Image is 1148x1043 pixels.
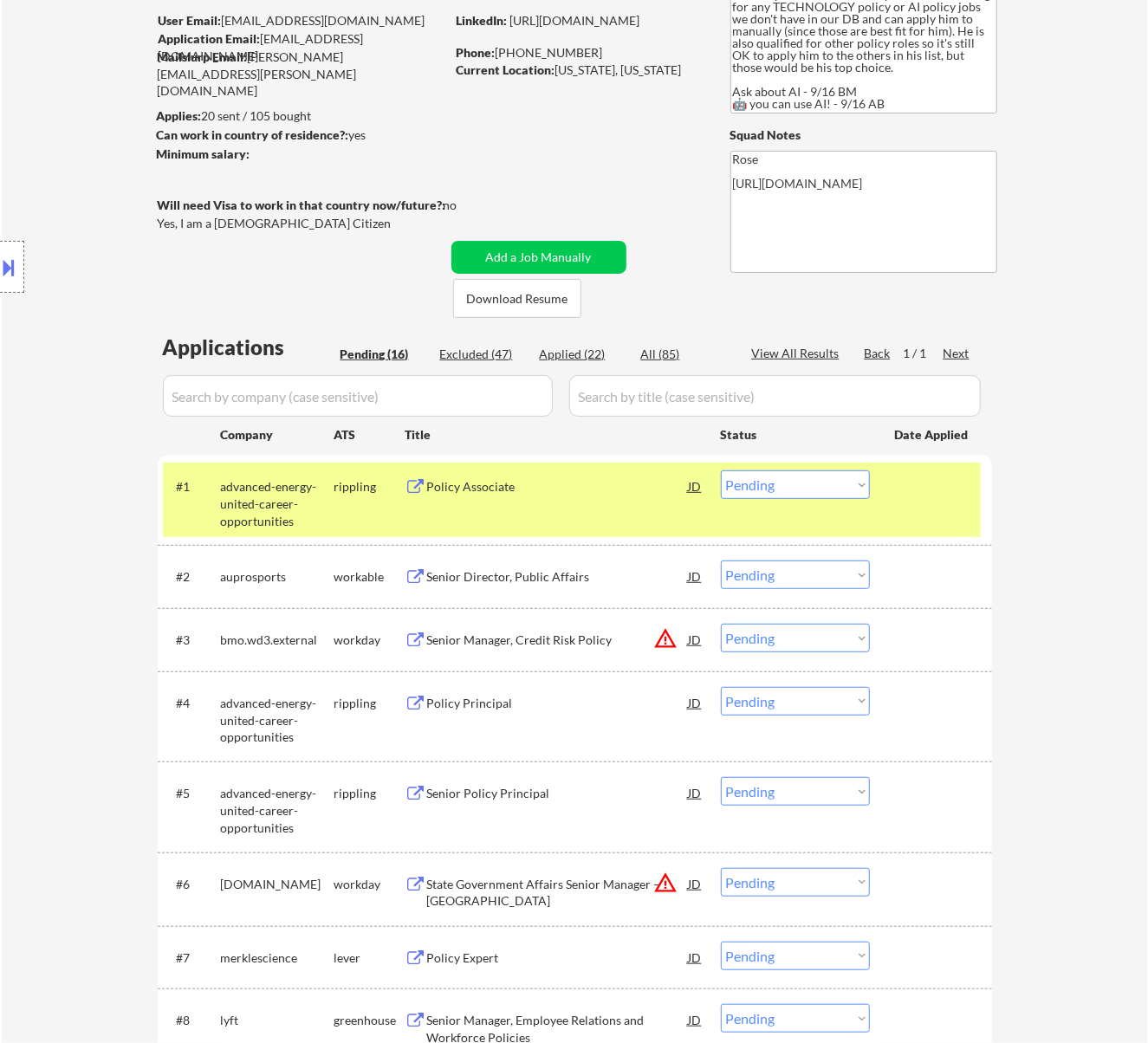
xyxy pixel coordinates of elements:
[158,49,248,64] strong: Mailslurp Email:
[865,345,892,362] div: Back
[457,44,702,62] div: [PHONE_NUMBER]
[427,695,689,712] div: Policy Principal
[752,345,845,362] div: View All Results
[177,695,207,712] div: #4
[221,695,334,746] div: advanced-energy-united-career-opportunities
[569,375,981,417] input: Search by title (case sensitive)
[221,478,334,529] div: advanced-energy-united-career-opportunities
[721,418,870,450] div: Status
[510,13,640,28] a: [URL][DOMAIN_NAME]
[444,197,493,214] div: no
[177,876,207,893] div: #6
[457,13,508,28] strong: LinkedIn:
[221,632,334,649] div: bmo.wd3.external
[453,279,581,318] button: Download Resume
[405,426,704,444] div: Title
[641,346,728,363] div: All (85)
[163,375,553,417] input: Search by company (case sensitive)
[221,785,334,836] div: advanced-energy-united-career-opportunities
[334,426,405,444] div: ATS
[334,949,405,967] div: lever
[159,13,222,28] strong: User Email:
[730,126,997,144] div: Squad Notes
[221,949,334,967] div: merklescience
[440,346,527,363] div: Excluded (47)
[177,1012,207,1029] div: #8
[687,624,704,655] div: JD
[904,345,944,362] div: 1 / 1
[334,785,405,802] div: rippling
[895,426,971,444] div: Date Applied
[221,568,334,586] div: auprosports
[158,49,445,100] div: [PERSON_NAME][EMAIL_ADDRESS][PERSON_NAME][DOMAIN_NAME]
[687,687,704,718] div: JD
[654,626,678,651] button: warning_amber
[334,478,405,496] div: rippling
[334,632,405,649] div: workday
[177,949,207,967] div: #7
[451,241,626,274] button: Add a Job Manually
[221,426,334,444] div: Company
[457,45,496,60] strong: Phone:
[427,785,689,802] div: Senior Policy Principal
[944,345,971,362] div: Next
[334,568,405,586] div: workable
[334,695,405,712] div: rippling
[687,777,704,808] div: JD
[221,876,334,893] div: [DOMAIN_NAME]
[334,876,405,893] div: workday
[687,560,704,592] div: JD
[654,871,678,895] button: warning_amber
[177,785,207,802] div: #5
[457,62,555,77] strong: Current Location:
[159,12,445,29] div: [EMAIL_ADDRESS][DOMAIN_NAME]
[177,568,207,586] div: #2
[457,62,702,79] div: [US_STATE], [US_STATE]
[687,942,704,973] div: JD
[427,568,689,586] div: Senior Director, Public Affairs
[177,632,207,649] div: #3
[334,1012,405,1029] div: greenhouse
[159,31,261,46] strong: Application Email:
[177,478,207,496] div: #1
[687,1004,704,1035] div: JD
[427,632,689,649] div: Senior Manager, Credit Risk Policy
[427,876,689,910] div: State Government Affairs Senior Manager – [GEOGRAPHIC_DATA]
[687,868,704,899] div: JD
[540,346,626,363] div: Applied (22)
[427,949,689,967] div: Policy Expert
[341,346,427,363] div: Pending (16)
[427,478,689,496] div: Policy Associate
[687,470,704,502] div: JD
[221,1012,334,1029] div: lyft
[159,30,445,64] div: [EMAIL_ADDRESS][DOMAIN_NAME]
